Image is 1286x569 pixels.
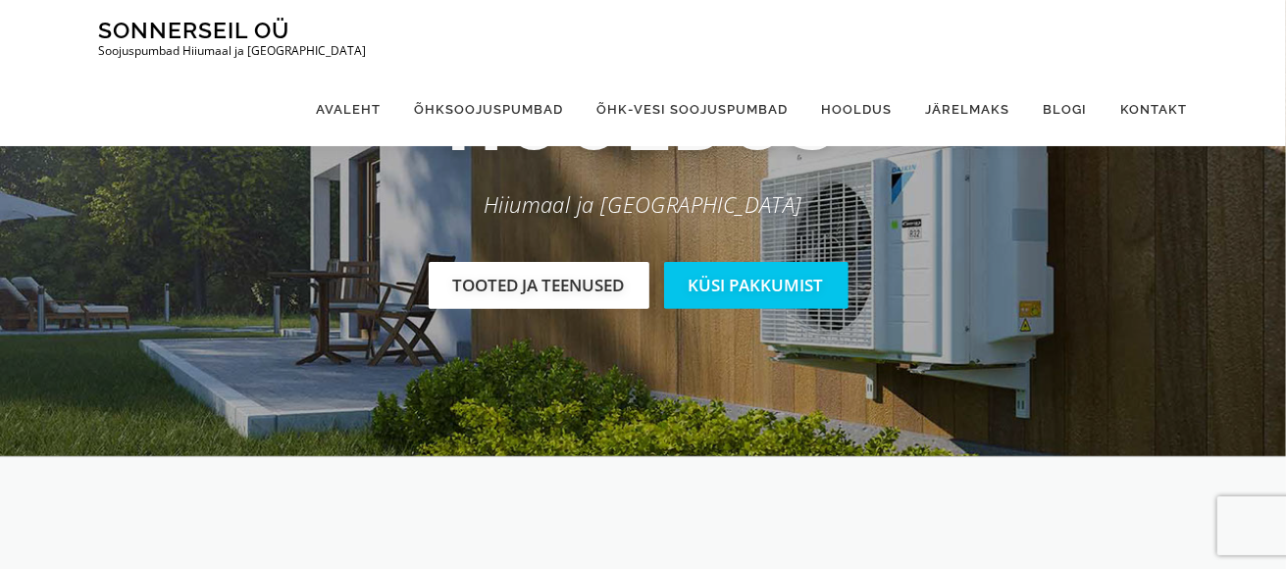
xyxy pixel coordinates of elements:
a: Kontakt [1105,73,1188,146]
a: Tooted ja teenused [429,262,649,308]
p: Hiiumaal ja [GEOGRAPHIC_DATA] [84,186,1203,223]
p: Soojuspumbad Hiiumaal ja [GEOGRAPHIC_DATA] [99,44,367,58]
a: Blogi [1027,73,1105,146]
a: Sonnerseil OÜ [99,17,290,43]
a: Hooldus [805,73,909,146]
a: Küsi pakkumist [664,262,849,308]
a: Õhksoojuspumbad [398,73,581,146]
a: Avaleht [300,73,398,146]
a: Õhk-vesi soojuspumbad [581,73,805,146]
a: Järelmaks [909,73,1027,146]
